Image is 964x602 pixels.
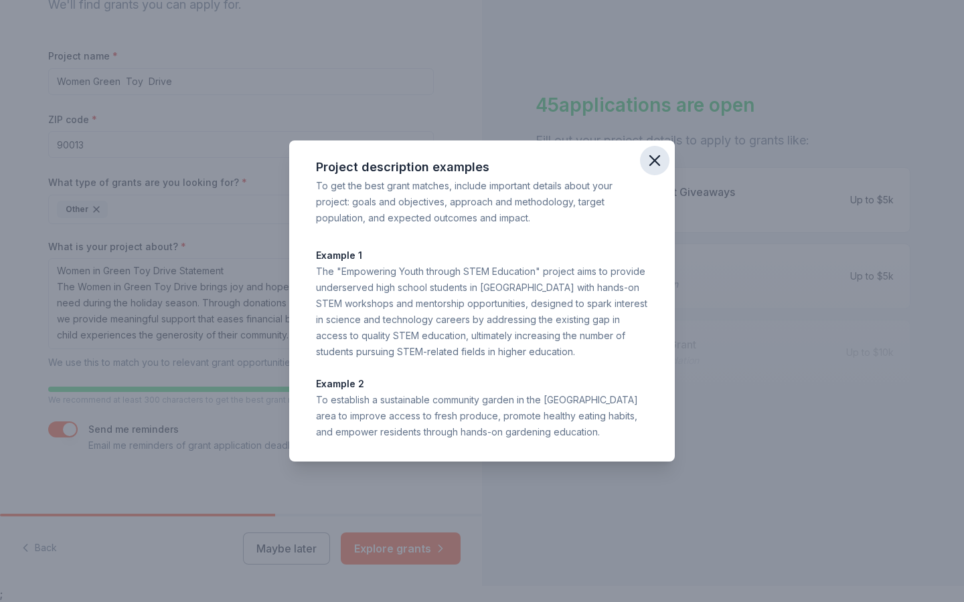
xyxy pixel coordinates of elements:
[316,157,648,178] div: Project description examples
[316,178,648,226] div: To get the best grant matches, include important details about your project: goals and objectives...
[316,376,648,392] p: Example 2
[316,247,648,264] p: Example 1
[316,392,648,440] div: To establish a sustainable community garden in the [GEOGRAPHIC_DATA] area to improve access to fr...
[316,264,648,360] div: The "Empowering Youth through STEM Education" project aims to provide underserved high school stu...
